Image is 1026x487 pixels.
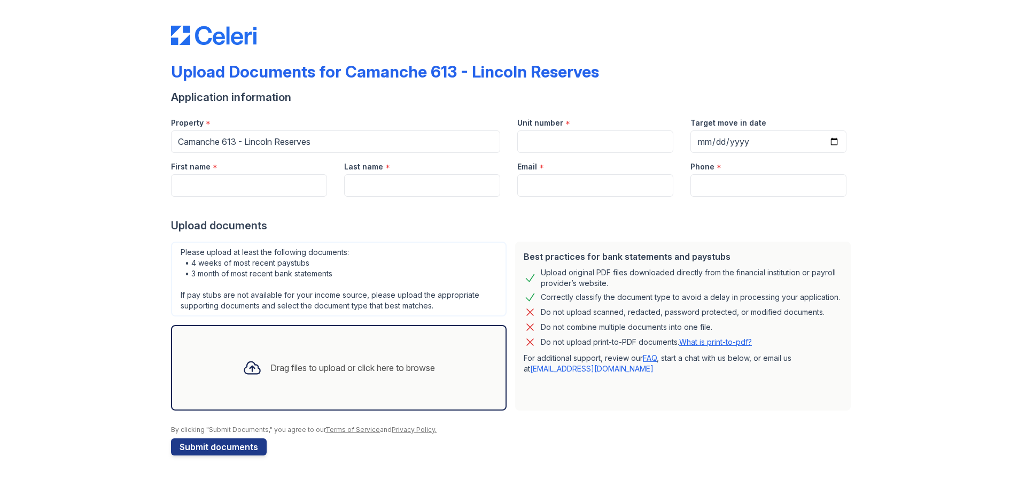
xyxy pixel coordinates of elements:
[517,161,537,172] label: Email
[541,291,840,304] div: Correctly classify the document type to avoid a delay in processing your application.
[643,353,657,362] a: FAQ
[171,62,599,81] div: Upload Documents for Camanche 613 - Lincoln Reserves
[325,426,380,434] a: Terms of Service
[171,438,267,455] button: Submit documents
[171,218,855,233] div: Upload documents
[171,161,211,172] label: First name
[171,118,204,128] label: Property
[690,161,714,172] label: Phone
[344,161,383,172] label: Last name
[171,242,507,316] div: Please upload at least the following documents: • 4 weeks of most recent paystubs • 3 month of mo...
[270,361,435,374] div: Drag files to upload or click here to browse
[679,337,752,346] a: What is print-to-pdf?
[530,364,654,373] a: [EMAIL_ADDRESS][DOMAIN_NAME]
[541,321,712,334] div: Do not combine multiple documents into one file.
[171,90,855,105] div: Application information
[690,118,766,128] label: Target move in date
[524,250,842,263] div: Best practices for bank statements and paystubs
[524,353,842,374] p: For additional support, review our , start a chat with us below, or email us at
[541,267,842,289] div: Upload original PDF files downloaded directly from the financial institution or payroll provider’...
[541,306,825,319] div: Do not upload scanned, redacted, password protected, or modified documents.
[392,426,437,434] a: Privacy Policy.
[517,118,563,128] label: Unit number
[171,26,256,45] img: CE_Logo_Blue-a8612792a0a2168367f1c8372b55b34899dd931a85d93a1a3d3e32e68fde9ad4.png
[171,426,855,434] div: By clicking "Submit Documents," you agree to our and
[541,337,752,347] p: Do not upload print-to-PDF documents.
